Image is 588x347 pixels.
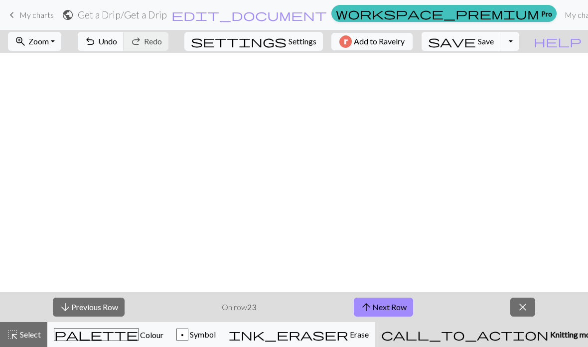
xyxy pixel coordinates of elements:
strong: 23 [247,302,256,312]
span: Settings [289,35,316,47]
button: SettingsSettings [184,32,323,51]
span: zoom_in [14,34,26,48]
span: call_to_action [381,328,549,342]
button: Save [422,32,501,51]
span: close [517,300,529,314]
h2: Get a Drip / Get a Drip [78,9,167,20]
img: Ravelry [339,35,352,48]
span: Undo [98,36,117,46]
a: Pro [331,5,557,22]
span: ink_eraser [229,328,348,342]
div: p [177,329,188,341]
span: workspace_premium [336,6,539,20]
span: save [428,34,476,48]
span: My charts [19,10,54,19]
span: keyboard_arrow_left [6,8,18,22]
a: My charts [6,6,54,23]
button: Previous Row [53,298,125,317]
span: Add to Ravelry [354,35,405,48]
button: Colour [47,322,170,347]
span: highlight_alt [6,328,18,342]
span: Save [478,36,494,46]
p: On row [222,301,256,313]
button: Next Row [354,298,413,317]
span: Colour [139,330,163,340]
button: p Symbol [170,322,222,347]
span: Zoom [28,36,49,46]
span: undo [84,34,96,48]
span: edit_document [171,8,327,22]
span: palette [54,328,138,342]
button: Add to Ravelry [331,33,413,50]
button: Zoom [8,32,61,51]
button: Undo [78,32,124,51]
span: Select [18,330,41,339]
span: settings [191,34,287,48]
span: help [534,34,582,48]
span: Erase [348,330,369,339]
i: Settings [191,35,287,47]
button: Erase [222,322,375,347]
span: public [62,8,74,22]
span: arrow_upward [360,300,372,314]
span: Symbol [188,330,216,339]
span: arrow_downward [59,300,71,314]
